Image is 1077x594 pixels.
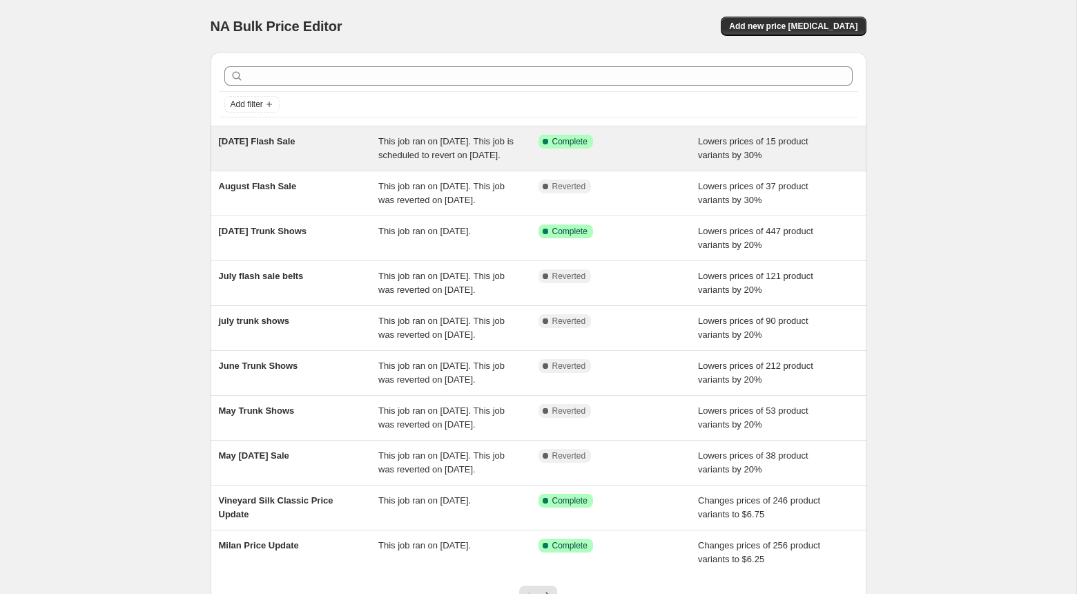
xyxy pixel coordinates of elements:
span: Reverted [552,361,586,372]
span: May Trunk Shows [219,405,295,416]
span: Changes prices of 246 product variants to $6.75 [698,495,820,519]
span: Lowers prices of 121 product variants by 20% [698,271,813,295]
span: july trunk shows [219,316,290,326]
span: Reverted [552,271,586,282]
span: Reverted [552,316,586,327]
span: Vineyard Silk Classic Price Update [219,495,333,519]
button: Add new price [MEDICAL_DATA] [721,17,866,36]
span: NA Bulk Price Editor [211,19,342,34]
span: This job ran on [DATE]. [378,540,471,550]
span: Reverted [552,405,586,416]
span: Add filter [231,99,263,110]
span: This job ran on [DATE]. This job is scheduled to revert on [DATE]. [378,136,514,160]
span: Milan Price Update [219,540,299,550]
span: July flash sale belts [219,271,304,281]
span: Lowers prices of 447 product variants by 20% [698,226,813,250]
span: Lowers prices of 38 product variants by 20% [698,450,808,475]
span: August Flash Sale [219,181,297,191]
span: Lowers prices of 90 product variants by 20% [698,316,808,340]
span: This job ran on [DATE]. This job was reverted on [DATE]. [378,361,505,385]
span: This job ran on [DATE]. This job was reverted on [DATE]. [378,316,505,340]
span: June Trunk Shows [219,361,298,371]
span: This job ran on [DATE]. This job was reverted on [DATE]. [378,405,505,430]
span: Complete [552,495,588,506]
span: This job ran on [DATE]. [378,226,471,236]
span: Complete [552,136,588,147]
span: Reverted [552,450,586,461]
button: Add filter [224,96,280,113]
span: This job ran on [DATE]. This job was reverted on [DATE]. [378,450,505,475]
span: Lowers prices of 212 product variants by 20% [698,361,813,385]
span: [DATE] Flash Sale [219,136,295,146]
span: This job ran on [DATE]. [378,495,471,506]
span: Changes prices of 256 product variants to $6.25 [698,540,820,564]
span: Complete [552,226,588,237]
span: This job ran on [DATE]. This job was reverted on [DATE]. [378,181,505,205]
span: Reverted [552,181,586,192]
span: Add new price [MEDICAL_DATA] [729,21,857,32]
span: May [DATE] Sale [219,450,289,461]
span: Lowers prices of 53 product variants by 20% [698,405,808,430]
span: Lowers prices of 15 product variants by 30% [698,136,808,160]
span: Lowers prices of 37 product variants by 30% [698,181,808,205]
span: Complete [552,540,588,551]
span: This job ran on [DATE]. This job was reverted on [DATE]. [378,271,505,295]
span: [DATE] Trunk Shows [219,226,307,236]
